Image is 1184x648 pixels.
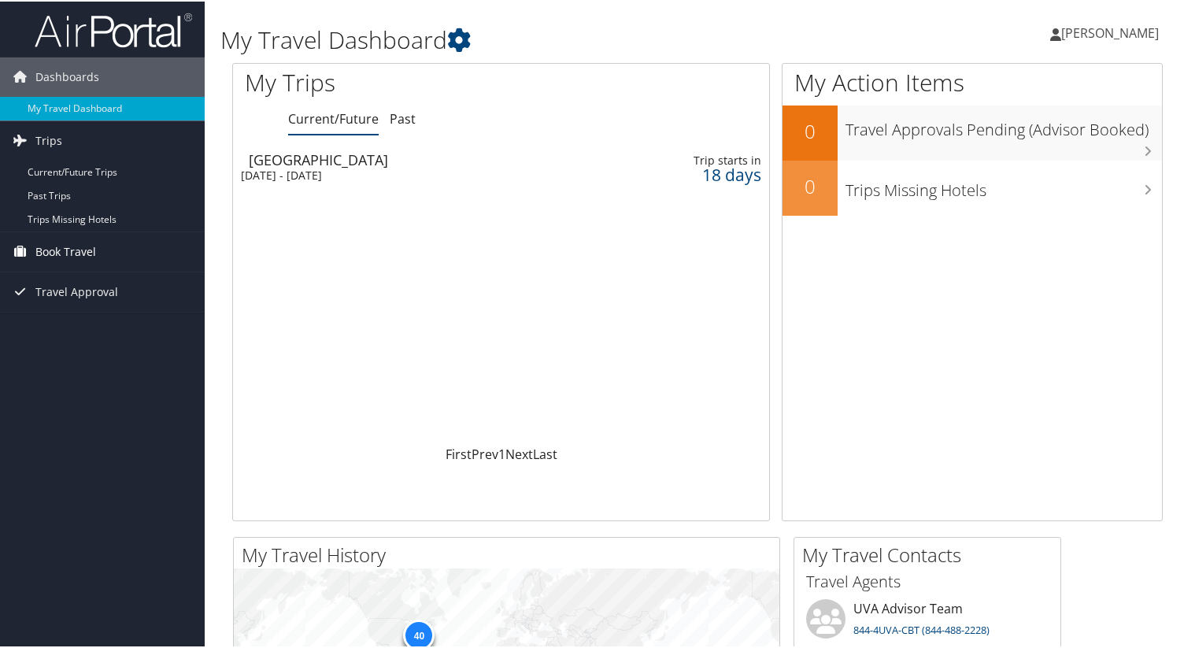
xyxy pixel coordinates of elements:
a: 0Trips Missing Hotels [783,159,1162,214]
a: 1 [498,444,505,461]
a: 844-4UVA-CBT (844-488-2228) [853,621,990,635]
span: Trips [35,120,62,159]
span: Book Travel [35,231,96,270]
span: Travel Approval [35,271,118,310]
h2: My Travel Contacts [802,540,1060,567]
a: 0Travel Approvals Pending (Advisor Booked) [783,104,1162,159]
a: Past [390,109,416,126]
a: Prev [472,444,498,461]
h3: Travel Agents [806,569,1049,591]
a: First [446,444,472,461]
h1: My Action Items [783,65,1162,98]
a: Next [505,444,533,461]
img: airportal-logo.png [35,10,192,47]
h2: 0 [783,172,838,198]
span: [PERSON_NAME] [1061,23,1159,40]
h1: My Travel Dashboard [220,22,857,55]
h1: My Trips [245,65,534,98]
span: Dashboards [35,56,99,95]
a: [PERSON_NAME] [1050,8,1175,55]
a: Last [533,444,557,461]
div: Trip starts in [648,152,761,166]
h2: My Travel History [242,540,779,567]
a: Current/Future [288,109,379,126]
h3: Travel Approvals Pending (Advisor Booked) [845,109,1162,139]
div: [DATE] - [DATE] [241,167,586,181]
h3: Trips Missing Hotels [845,170,1162,200]
h2: 0 [783,117,838,143]
div: [GEOGRAPHIC_DATA] [249,151,594,165]
div: 18 days [648,166,761,180]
